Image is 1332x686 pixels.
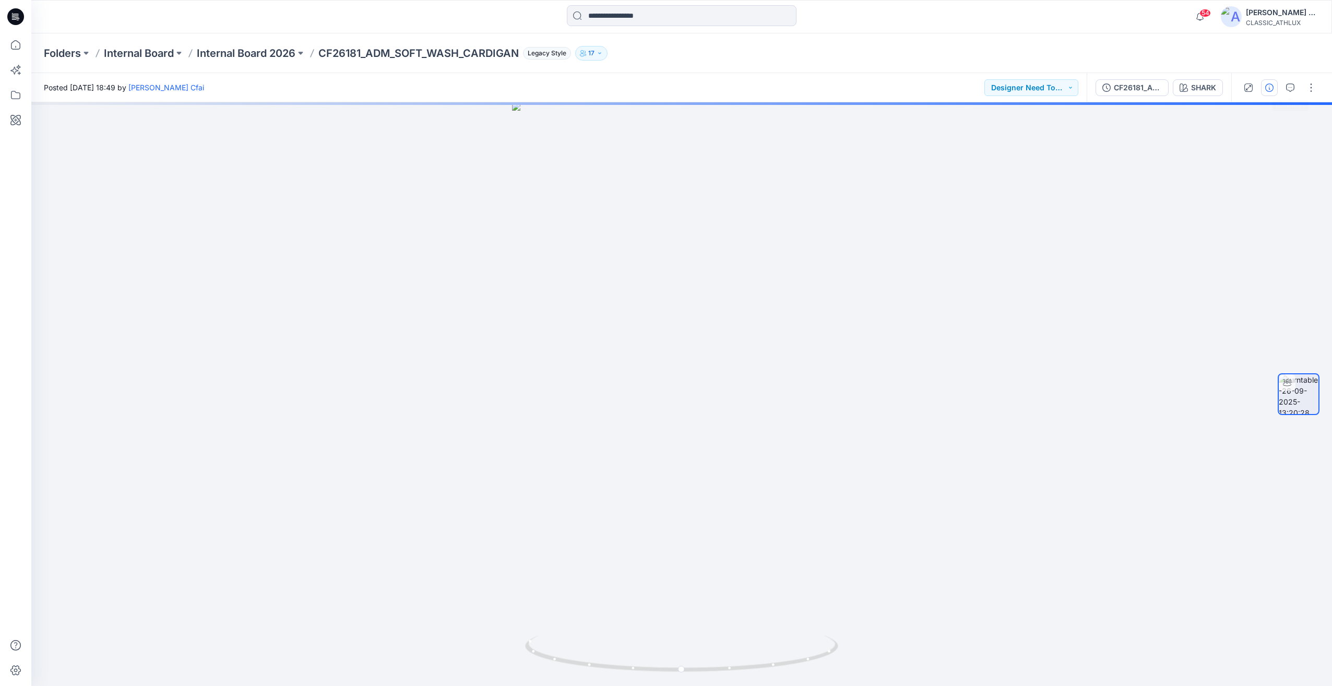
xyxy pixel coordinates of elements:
p: 17 [588,48,594,59]
span: Posted [DATE] 18:49 by [44,82,204,93]
a: Internal Board [104,46,174,61]
button: CF26181_ADM_SOFT_WASH_CARDIGAN [1096,79,1169,96]
button: Details [1261,79,1278,96]
div: SHARK [1191,82,1216,93]
span: Legacy Style [523,47,571,60]
span: 54 [1199,9,1211,17]
p: CF26181_ADM_SOFT_WASH_CARDIGAN [318,46,519,61]
div: CLASSIC_ATHLUX [1246,19,1319,27]
a: Folders [44,46,81,61]
div: [PERSON_NAME] Cfai [1246,6,1319,19]
img: avatar [1221,6,1242,27]
div: CF26181_ADM_SOFT_WASH_CARDIGAN [1114,82,1162,93]
button: 17 [575,46,608,61]
button: Legacy Style [519,46,571,61]
a: [PERSON_NAME] Cfai [128,83,204,92]
a: Internal Board 2026 [197,46,295,61]
img: turntable-26-09-2025-13:20:28 [1279,374,1318,414]
button: SHARK [1173,79,1223,96]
